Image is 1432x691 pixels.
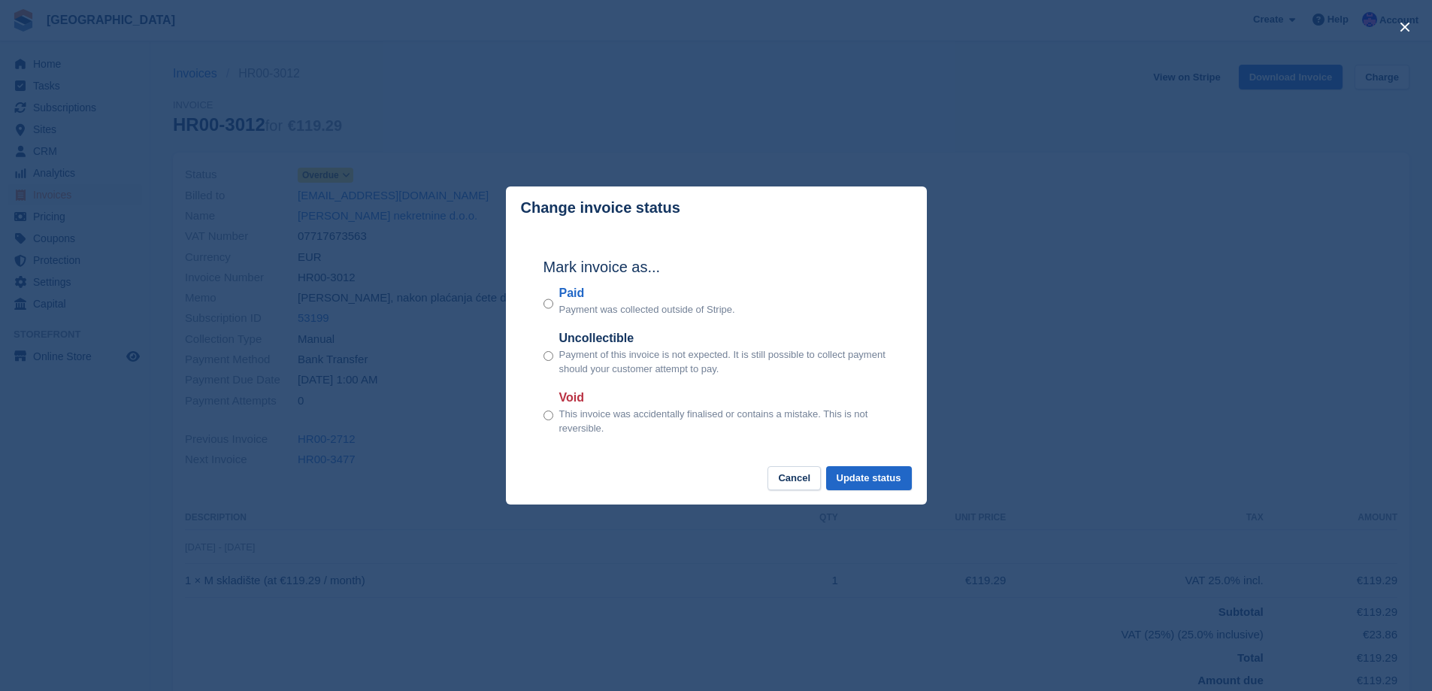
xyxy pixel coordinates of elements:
button: close [1393,15,1417,39]
h2: Mark invoice as... [543,256,889,278]
p: This invoice was accidentally finalised or contains a mistake. This is not reversible. [559,407,889,436]
label: Uncollectible [559,329,889,347]
p: Payment was collected outside of Stripe. [559,302,735,317]
button: Cancel [767,466,821,491]
p: Change invoice status [521,199,680,217]
button: Update status [826,466,912,491]
label: Void [559,389,889,407]
label: Paid [559,284,735,302]
p: Payment of this invoice is not expected. It is still possible to collect payment should your cust... [559,347,889,377]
